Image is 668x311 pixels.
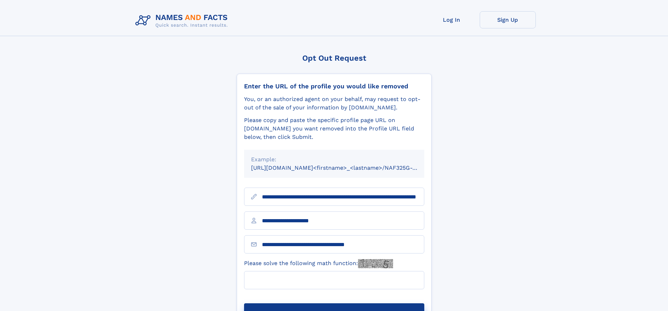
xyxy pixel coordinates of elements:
img: Logo Names and Facts [133,11,234,30]
a: Log In [424,11,480,28]
div: You, or an authorized agent on your behalf, may request to opt-out of the sale of your informatio... [244,95,424,112]
label: Please solve the following math function: [244,259,393,268]
div: Enter the URL of the profile you would like removed [244,82,424,90]
a: Sign Up [480,11,536,28]
div: Please copy and paste the specific profile page URL on [DOMAIN_NAME] you want removed into the Pr... [244,116,424,141]
div: Opt Out Request [237,54,432,62]
small: [URL][DOMAIN_NAME]<firstname>_<lastname>/NAF325G-xxxxxxxx [251,164,438,171]
div: Example: [251,155,417,164]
